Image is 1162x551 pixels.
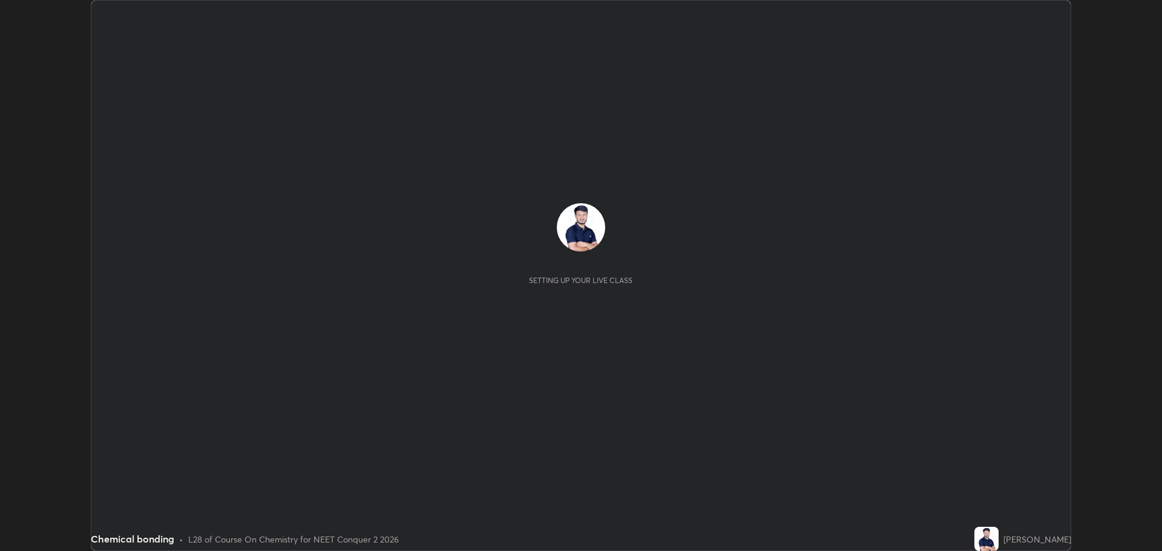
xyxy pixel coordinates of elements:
[974,527,999,551] img: b6b514b303f74ddc825c6b0aeaa9deff.jpg
[529,276,632,285] div: Setting up your live class
[1003,533,1071,546] div: [PERSON_NAME]
[91,532,174,546] div: Chemical bonding
[557,203,605,252] img: b6b514b303f74ddc825c6b0aeaa9deff.jpg
[179,533,183,546] div: •
[188,533,399,546] div: L28 of Course On Chemistry for NEET Conquer 2 2026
